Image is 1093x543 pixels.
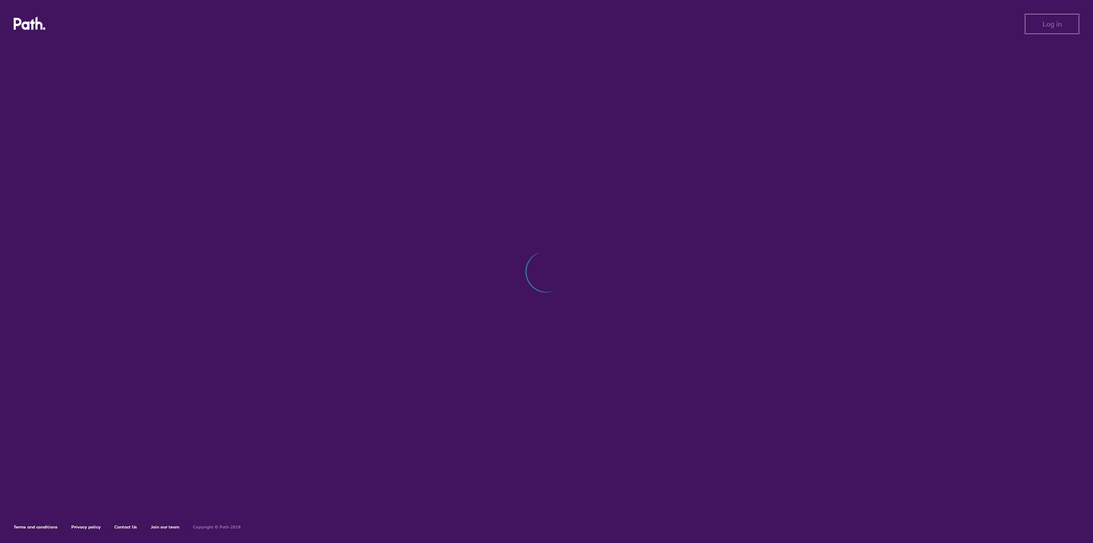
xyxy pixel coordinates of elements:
[1025,14,1079,34] button: Log in
[14,524,58,530] a: Terms and conditions
[114,524,137,530] a: Contact Us
[193,525,241,530] h6: Copyright © Path 2018
[151,524,179,530] a: Join our team
[71,524,101,530] a: Privacy policy
[1043,20,1062,28] span: Log in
